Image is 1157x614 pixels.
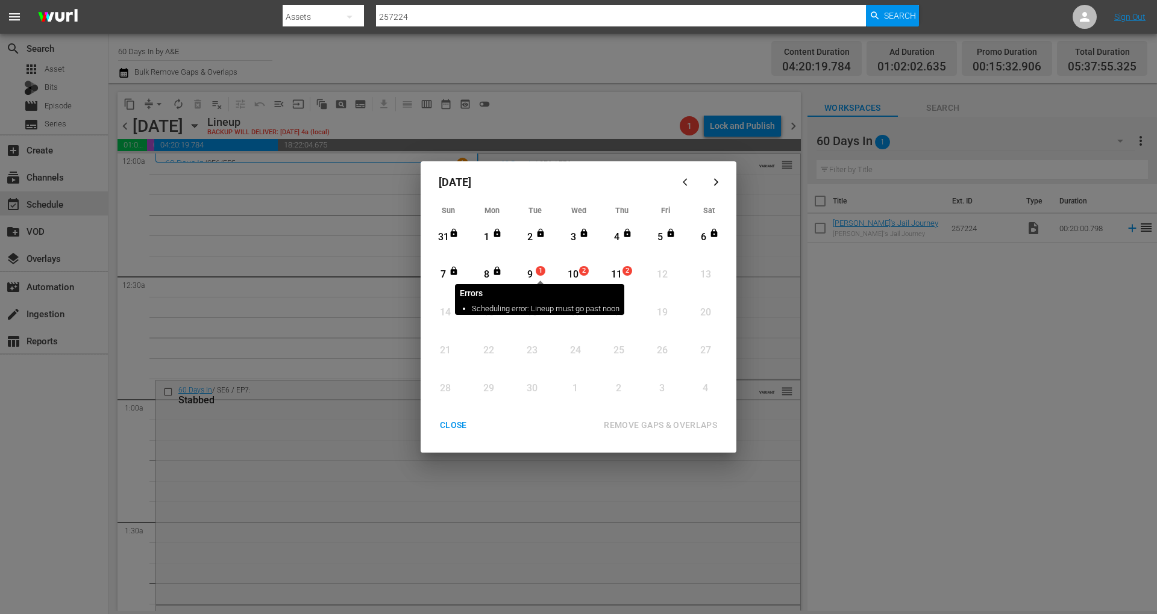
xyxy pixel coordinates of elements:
div: 1 [568,382,583,395]
div: 7 [436,268,451,282]
div: 13 [698,268,713,282]
span: Tue [528,206,542,215]
span: Thu [615,206,629,215]
span: 2 [580,266,588,276]
div: 1 [479,231,494,244]
div: 14 [438,306,453,320]
div: 26 [654,344,669,358]
div: 12 [654,268,669,282]
div: 4 [609,231,624,244]
div: CLOSE [430,418,477,433]
div: 25 [611,344,626,358]
div: 10 [566,268,581,282]
div: 11 [609,268,624,282]
span: 1 [536,266,545,276]
div: 16 [524,306,539,320]
div: 29 [481,382,496,395]
span: Mon [484,206,500,215]
div: [DATE] [427,167,673,196]
div: Month View [427,202,730,408]
div: 2 [522,231,538,244]
span: Sun [442,206,455,215]
span: menu [7,10,22,24]
div: 22 [481,344,496,358]
div: 23 [524,344,539,358]
div: 4 [698,382,713,395]
div: 28 [438,382,453,395]
div: 27 [698,344,713,358]
span: Wed [571,206,586,215]
div: 17 [568,306,583,320]
div: 19 [654,306,669,320]
span: 2 [623,266,632,276]
div: 24 [568,344,583,358]
div: 30 [524,382,539,395]
div: 3 [566,231,581,244]
div: 8 [479,268,494,282]
div: 21 [438,344,453,358]
span: Search [884,5,916,26]
img: ans4CAIJ8jUAAAAAAAAAAAAAAAAAAAAAAAAgQb4GAAAAAAAAAAAAAAAAAAAAAAAAJMjXAAAAAAAAAAAAAAAAAAAAAAAAgAT5G... [29,3,87,31]
div: 6 [696,231,711,244]
div: 5 [653,231,668,244]
div: 2 [611,382,626,395]
span: Fri [661,206,670,215]
button: CLOSE [425,414,481,436]
div: 3 [654,382,669,395]
div: 9 [522,268,538,282]
a: Sign Out [1114,12,1146,22]
div: 18 [611,306,626,320]
div: 15 [481,306,496,320]
span: Sat [703,206,715,215]
div: 20 [698,306,713,320]
div: 31 [436,231,451,244]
